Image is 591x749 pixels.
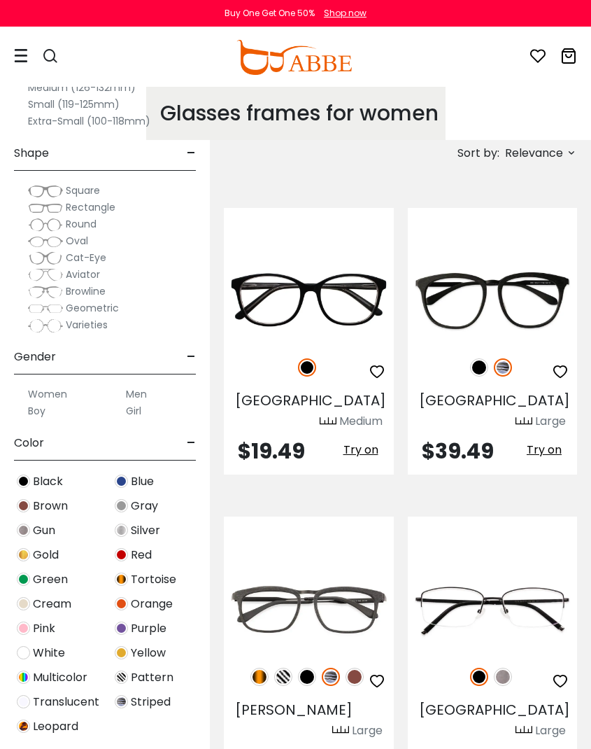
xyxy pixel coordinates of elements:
img: Black [17,475,30,488]
div: Medium [339,413,383,430]
img: Striped [322,668,340,686]
img: Black [470,668,488,686]
span: Cat-Eye [66,251,106,265]
span: Aviator [66,267,100,281]
label: Women [28,386,67,402]
img: Browline.png [28,285,63,299]
img: Tortoise [115,573,128,586]
img: Red [115,548,128,561]
img: abbeglasses.com [236,40,351,75]
span: Silver [131,522,160,539]
span: Square [66,183,100,197]
span: Pink [33,620,55,637]
img: Striped Burundi - Acetate,Metal ,Universal Bridge Fit [408,258,578,343]
span: Blue [131,473,154,490]
a: Striped Audrey - Acetate,Metal ,Universal Bridge Fit [224,567,394,652]
span: - [187,136,196,170]
span: Browline [66,284,106,298]
span: Leopard [33,718,78,735]
button: Try on [339,441,383,459]
div: Buy One Get One 50% [225,7,315,20]
img: White [17,646,30,659]
span: Try on [343,442,378,458]
img: Oval.png [28,234,63,248]
span: - [187,426,196,460]
span: Purple [131,620,166,637]
span: $39.49 [422,436,494,466]
img: Black [298,668,316,686]
img: size ruler [515,416,532,427]
h1: Glasses frames for women [160,101,439,126]
span: Brown [33,498,68,514]
label: Girl [126,402,141,419]
span: Gun [33,522,55,539]
img: Brown [346,668,364,686]
span: Red [131,547,152,563]
img: Pattern [115,671,128,684]
span: Try on [527,442,562,458]
span: Gold [33,547,59,563]
span: - [187,340,196,374]
img: Gold [17,548,30,561]
span: Yellow [131,645,166,661]
span: Gray [131,498,158,514]
span: Varieties [66,318,108,332]
img: Gray [115,499,128,512]
span: Oval [66,234,88,248]
img: Round.png [28,218,63,232]
span: Shape [14,136,49,170]
img: Varieties.png [28,318,63,333]
a: Shop now [317,7,366,19]
img: Gun [494,668,512,686]
span: Geometric [66,301,119,315]
span: Round [66,217,97,231]
label: Men [126,386,147,402]
button: Try on [522,441,566,459]
img: Purple [115,622,128,635]
img: Translucent [17,695,30,708]
img: Black [470,358,488,377]
img: Blue [115,475,128,488]
span: $19.49 [238,436,305,466]
div: Large [352,722,383,739]
span: [GEOGRAPHIC_DATA] [235,391,386,410]
img: Green [17,573,30,586]
span: [GEOGRAPHIC_DATA] [419,391,570,410]
label: Medium (126-132mm) [28,79,136,96]
div: Large [535,413,566,430]
label: Boy [28,402,45,419]
span: Gender [14,340,56,374]
img: Black Bolivia - Acetate ,Universal Bridge Fit [224,258,394,343]
span: White [33,645,65,661]
img: Multicolor [17,671,30,684]
img: Pattern [274,668,292,686]
span: Black [33,473,63,490]
span: Striped [131,694,171,710]
div: Shop now [324,7,366,20]
span: Pattern [131,669,173,686]
img: size ruler [332,725,349,736]
img: Cream [17,597,30,610]
img: Black [298,358,316,377]
label: Small (119-125mm) [28,96,120,113]
span: Tortoise [131,571,176,588]
img: Pink [17,622,30,635]
img: Geometric.png [28,302,63,316]
img: Cat-Eye.png [28,251,63,265]
span: Orange [131,596,173,612]
img: Aviator.png [28,268,63,282]
img: Yellow [115,646,128,659]
span: Green [33,571,68,588]
span: Multicolor [33,669,87,686]
img: Striped [115,695,128,708]
img: Orange [115,597,128,610]
img: Silver [115,524,128,537]
img: Black Niger - Titanium ,Adjust Nose Pads [408,567,578,652]
img: Gun [17,524,30,537]
div: Large [535,722,566,739]
span: Cream [33,596,71,612]
span: Relevance [505,141,563,166]
img: size ruler [320,416,336,427]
